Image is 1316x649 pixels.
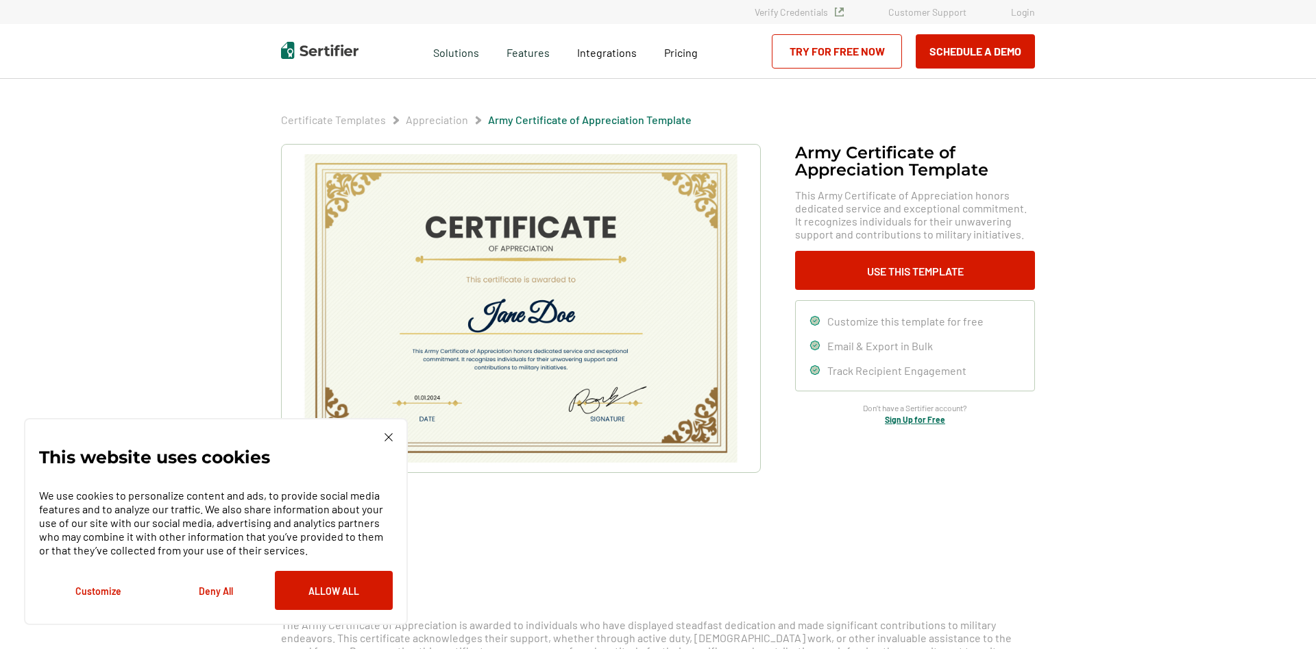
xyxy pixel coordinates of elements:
[433,42,479,60] span: Solutions
[827,364,966,377] span: Track Recipient Engagement
[664,42,698,60] a: Pricing
[275,571,393,610] button: Allow All
[303,154,739,463] img: Army Certificate of Appreciation​ Template
[1247,583,1316,649] iframe: Chat Widget
[488,113,692,126] a: Army Certificate of Appreciation​ Template
[888,6,966,18] a: Customer Support
[835,8,844,16] img: Verified
[1011,6,1035,18] a: Login
[664,46,698,59] span: Pricing
[755,6,844,18] a: Verify Credentials
[916,34,1035,69] button: Schedule a Demo
[406,113,468,126] a: Appreciation
[281,113,692,127] div: Breadcrumb
[39,489,393,557] p: We use cookies to personalize content and ads, to provide social media features and to analyze ou...
[863,402,967,415] span: Don’t have a Sertifier account?
[385,433,393,441] img: Cookie Popup Close
[281,113,386,126] a: Certificate Templates
[827,315,984,328] span: Customize this template for free
[885,415,945,424] a: Sign Up for Free
[795,144,1035,178] h1: Army Certificate of Appreciation​ Template
[281,113,386,127] span: Certificate Templates
[406,113,468,127] span: Appreciation
[39,450,270,464] p: This website uses cookies
[577,42,637,60] a: Integrations
[795,251,1035,290] button: Use This Template
[507,42,550,60] span: Features
[488,113,692,127] span: Army Certificate of Appreciation​ Template
[772,34,902,69] a: Try for Free Now
[795,188,1035,241] span: This Army Certificate of Appreciation honors dedicated service and exceptional commitment. It rec...
[281,42,358,59] img: Sertifier | Digital Credentialing Platform
[157,571,275,610] button: Deny All
[827,339,933,352] span: Email & Export in Bulk
[577,46,637,59] span: Integrations
[39,571,157,610] button: Customize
